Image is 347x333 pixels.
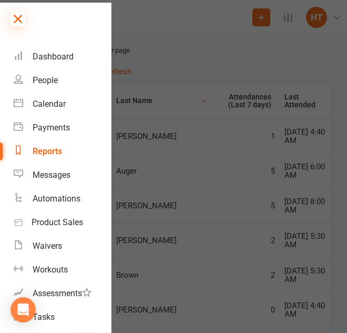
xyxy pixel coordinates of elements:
[33,265,68,275] div: Workouts
[33,99,66,109] div: Calendar
[33,75,58,85] div: People
[14,45,111,68] a: Dashboard
[33,170,70,180] div: Messages
[14,116,111,139] a: Payments
[14,234,111,258] a: Waivers
[33,52,74,62] div: Dashboard
[14,187,111,210] a: Automations
[14,139,111,163] a: Reports
[33,312,55,322] div: Tasks
[32,217,83,227] div: Product Sales
[14,305,111,329] a: Tasks
[11,297,36,322] div: Open Intercom Messenger
[14,258,111,281] a: Workouts
[33,288,91,298] div: Assessments
[33,194,80,204] div: Automations
[33,241,62,251] div: Waivers
[33,123,70,133] div: Payments
[14,92,111,116] a: Calendar
[14,210,111,234] a: Product Sales
[14,163,111,187] a: Messages
[14,68,111,92] a: People
[14,281,111,305] a: Assessments
[33,146,62,156] div: Reports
